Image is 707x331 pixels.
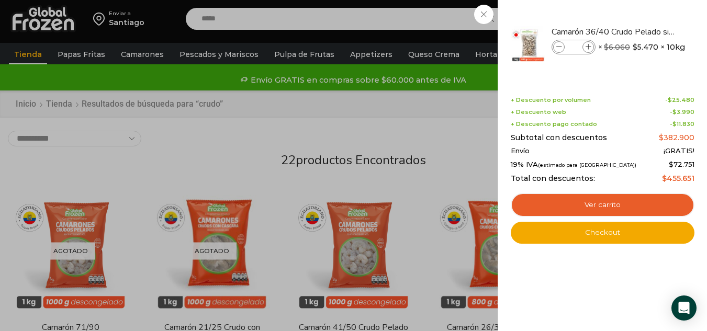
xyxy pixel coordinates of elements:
[511,174,595,183] span: Total con descuentos:
[672,108,677,116] span: $
[659,133,664,142] span: $
[659,133,694,142] bdi: 382.900
[511,161,636,169] span: 19% IVA
[511,147,530,155] span: Envío
[670,121,694,128] span: -
[662,174,667,183] span: $
[511,193,694,217] a: Ver carrito
[538,162,636,168] small: (estimado para [GEOGRAPHIC_DATA])
[669,160,694,168] span: 72.751
[566,41,581,53] input: Product quantity
[511,109,566,116] span: + Descuento web
[668,96,694,104] bdi: 25.480
[664,147,694,155] span: ¡GRATIS!
[670,109,694,116] span: -
[511,121,597,128] span: + Descuento pago contado
[665,97,694,104] span: -
[672,120,677,128] span: $
[633,42,658,52] bdi: 5.470
[668,96,672,104] span: $
[604,42,609,52] span: $
[511,97,591,104] span: + Descuento por volumen
[633,42,637,52] span: $
[672,108,694,116] bdi: 3.990
[511,133,607,142] span: Subtotal con descuentos
[511,222,694,244] a: Checkout
[552,26,676,38] a: Camarón 36/40 Crudo Pelado sin Vena - Bronze - Caja 10 kg
[669,160,674,168] span: $
[662,174,694,183] bdi: 455.651
[598,40,685,54] span: × × 10kg
[671,295,697,321] div: Open Intercom Messenger
[604,42,630,52] bdi: 6.060
[672,120,694,128] bdi: 11.830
